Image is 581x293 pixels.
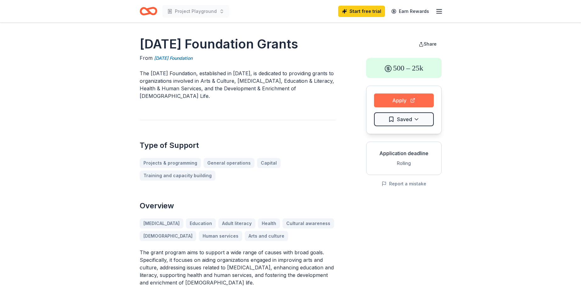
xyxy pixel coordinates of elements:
div: 500 – 25k [366,58,442,78]
button: Project Playground [162,5,229,18]
button: Report a mistake [382,180,426,188]
a: Home [140,4,157,19]
h2: Type of Support [140,140,336,150]
a: General operations [204,158,254,168]
a: Projects & programming [140,158,201,168]
a: Start free trial [338,6,385,17]
div: From [140,54,336,62]
a: Capital [257,158,281,168]
button: Share [414,38,442,50]
p: The [DATE] Foundation, established in [DATE], is dedicated to providing grants to organizations i... [140,70,336,100]
a: [DATE] Foundation [154,54,193,62]
div: Rolling [372,160,436,167]
a: Earn Rewards [388,6,433,17]
h2: Overview [140,201,336,211]
h1: [DATE] Foundation Grants [140,35,336,53]
button: Apply [374,93,434,107]
span: Project Playground [175,8,217,15]
a: Training and capacity building [140,171,215,181]
p: The grant program aims to support a wide range of causes with broad goals. Specifically, it focus... [140,249,336,286]
button: Saved [374,112,434,126]
span: Saved [397,115,412,123]
div: Application deadline [372,149,436,157]
span: Share [424,41,437,47]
